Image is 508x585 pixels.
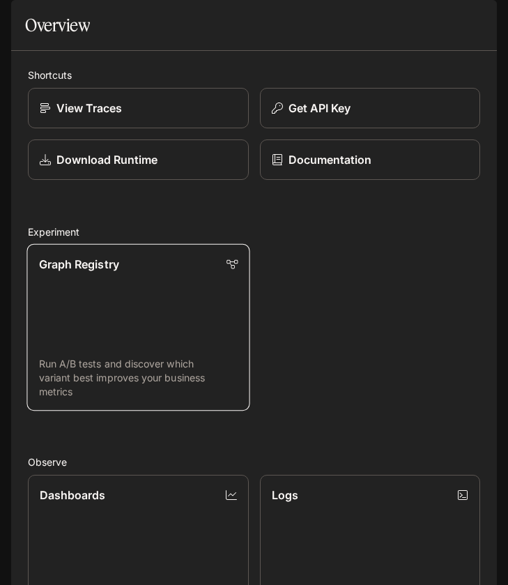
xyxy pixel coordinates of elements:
h1: Overview [25,11,90,39]
p: Documentation [288,151,371,168]
h2: Shortcuts [28,68,480,82]
h2: Observe [28,455,480,469]
p: Download Runtime [56,151,157,168]
p: Dashboards [40,487,105,503]
button: Get API Key [260,88,481,128]
a: Graph RegistryRun A/B tests and discover which variant best improves your business metrics [26,244,249,411]
a: Documentation [260,139,481,180]
p: Graph Registry [39,256,119,273]
p: View Traces [56,100,122,116]
a: View Traces [28,88,249,128]
h2: Experiment [28,225,480,239]
p: Get API Key [288,100,351,116]
a: Download Runtime [28,139,249,180]
p: Logs [272,487,298,503]
p: Run A/B tests and discover which variant best improves your business metrics [39,357,238,400]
